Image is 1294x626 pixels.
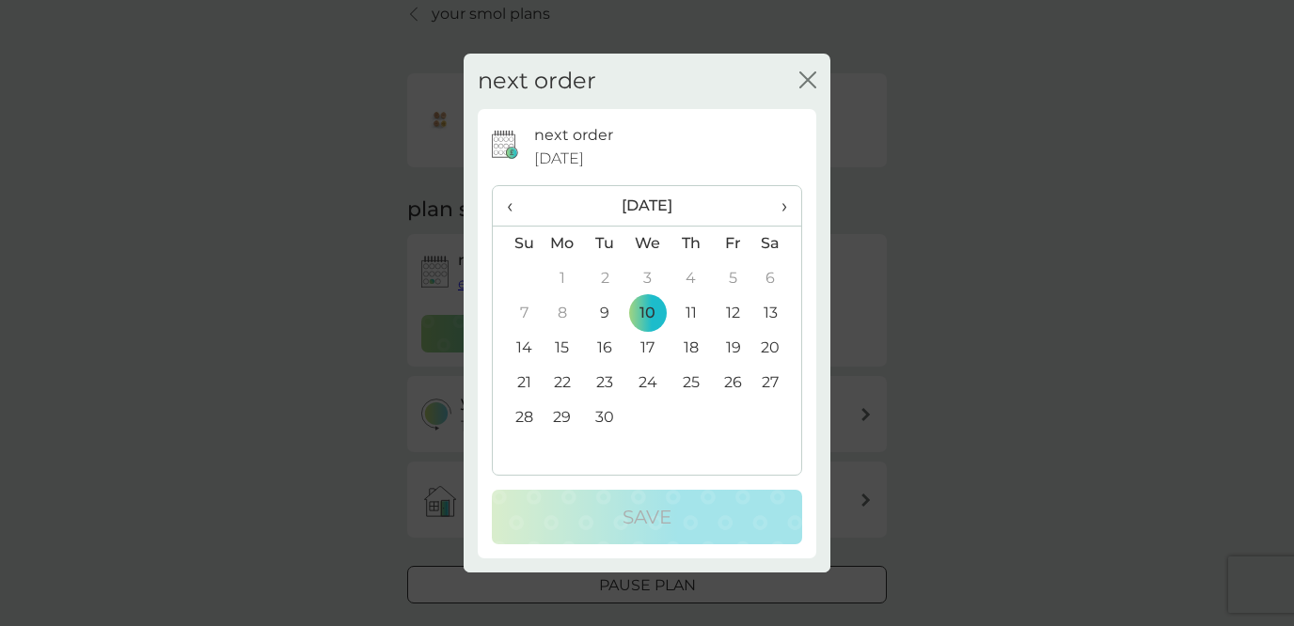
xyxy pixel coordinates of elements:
td: 15 [541,331,584,366]
th: Sa [754,226,801,261]
td: 26 [712,366,754,400]
th: We [626,226,670,261]
span: › [768,186,787,226]
td: 7 [493,296,541,331]
td: 20 [754,331,801,366]
td: 1 [541,261,584,296]
td: 4 [670,261,712,296]
td: 22 [541,366,584,400]
td: 28 [493,400,541,435]
th: Th [670,226,712,261]
td: 2 [584,261,626,296]
td: 24 [626,366,670,400]
td: 3 [626,261,670,296]
td: 23 [584,366,626,400]
td: 5 [712,261,754,296]
span: ‹ [507,186,527,226]
td: 29 [541,400,584,435]
th: Tu [584,226,626,261]
span: [DATE] [534,147,584,171]
th: Su [493,226,541,261]
td: 18 [670,331,712,366]
th: [DATE] [541,186,754,227]
th: Fr [712,226,754,261]
p: Save [623,502,671,532]
button: Save [492,490,802,544]
td: 12 [712,296,754,331]
td: 14 [493,331,541,366]
button: close [799,71,816,91]
td: 11 [670,296,712,331]
td: 8 [541,296,584,331]
td: 21 [493,366,541,400]
h2: next order [478,68,596,95]
td: 6 [754,261,801,296]
td: 27 [754,366,801,400]
td: 13 [754,296,801,331]
td: 25 [670,366,712,400]
td: 19 [712,331,754,366]
td: 17 [626,331,670,366]
td: 10 [626,296,670,331]
th: Mo [541,226,584,261]
p: next order [534,123,613,148]
td: 9 [584,296,626,331]
td: 16 [584,331,626,366]
td: 30 [584,400,626,435]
